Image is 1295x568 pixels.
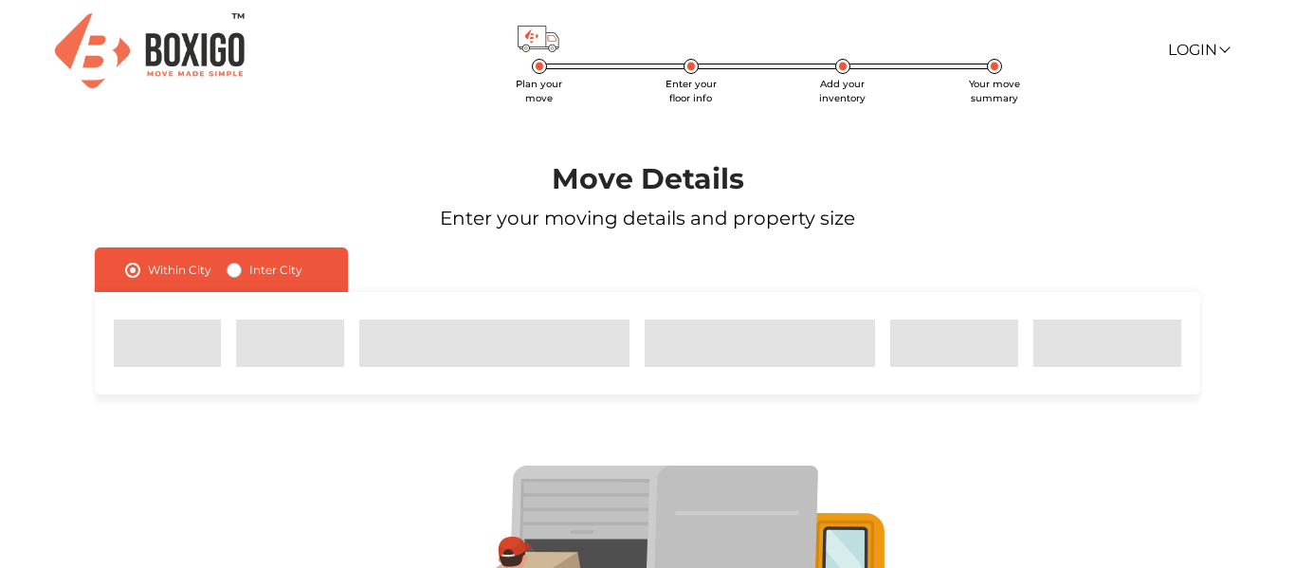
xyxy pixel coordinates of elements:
[249,259,302,282] label: Inter City
[148,259,211,282] label: Within City
[819,78,866,104] span: Add your inventory
[516,78,562,104] span: Plan your move
[969,78,1020,104] span: Your move summary
[666,78,717,104] span: Enter your floor info
[52,162,1244,196] h1: Move Details
[52,204,1244,232] p: Enter your moving details and property size
[1168,41,1229,59] a: Login
[55,13,245,88] img: Boxigo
